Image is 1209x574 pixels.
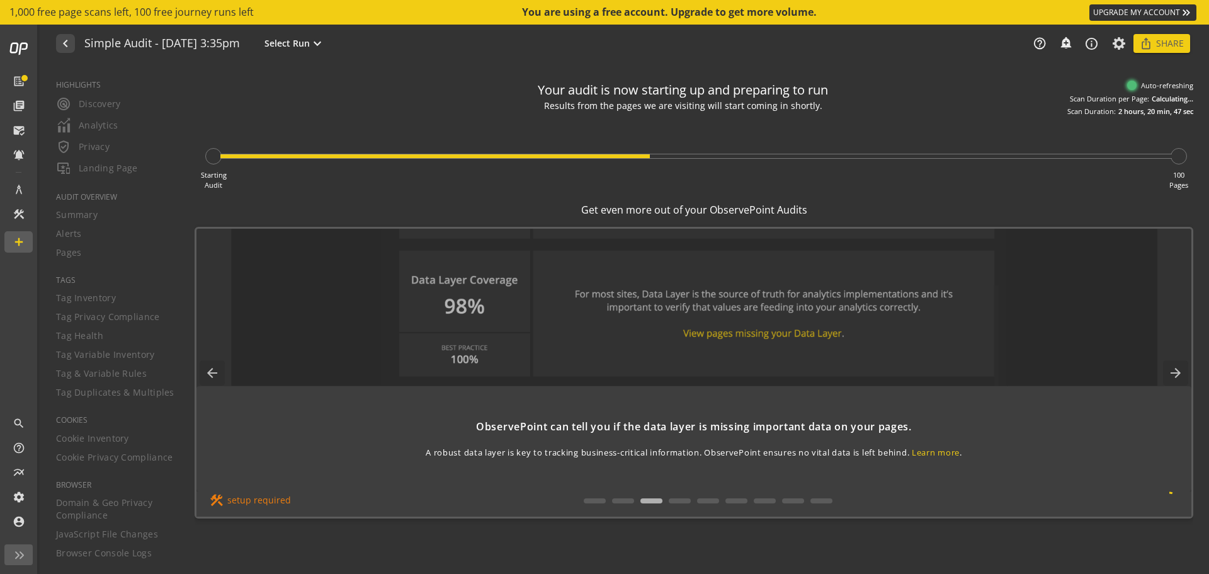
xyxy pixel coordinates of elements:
[426,447,962,459] span: A robust data layer is key to tracking business-critical information. ObservePoint ensures no vit...
[195,203,1193,217] div: Get even more out of your ObservePoint Audits
[522,5,818,20] div: You are using a free account. Upgrade to get more volume.
[1118,106,1193,117] div: 2 hours, 20 min, 47 sec
[84,37,240,50] h1: Simple Audit - 14 September 2025 | 3:35pm
[13,208,25,221] mat-icon: construction
[13,236,25,248] mat-icon: add
[533,100,833,113] div: Results from the pages we are visiting will start coming in shortly.
[1140,37,1152,50] mat-icon: ios_share
[1163,360,1188,386] mat-icon: arrow_forward
[13,183,25,196] mat-icon: architecture
[209,493,224,508] mat-icon: construction
[1033,37,1047,50] mat-icon: help_outline
[200,360,225,386] mat-icon: arrow_back
[1156,32,1184,55] span: Share
[9,5,254,20] span: 1,000 free page scans left, 100 free journey runs left
[1169,170,1188,190] div: 100 Pages
[13,515,25,528] mat-icon: account_circle
[13,100,25,112] mat-icon: library_books
[230,229,1157,386] img: slide image
[1089,4,1196,21] a: UPGRADE MY ACCOUNT
[209,420,1179,434] div: ObservePoint can tell you if the data layer is missing important data on your pages.
[1059,36,1072,49] mat-icon: add_alert
[13,75,25,88] mat-icon: list_alt
[13,417,25,430] mat-icon: search
[13,491,25,503] mat-icon: settings
[201,170,227,190] div: Starting Audit
[1127,81,1193,91] div: Auto-refreshing
[1152,94,1193,104] div: Calculating...
[912,447,960,458] a: Learn more
[1084,37,1099,51] mat-icon: info_outline
[209,494,302,508] div: setup required
[310,36,325,51] mat-icon: expand_more
[13,124,25,137] mat-icon: mark_email_read
[1133,34,1190,53] button: Share
[1180,6,1193,19] mat-icon: keyboard_double_arrow_right
[13,466,25,479] mat-icon: multiline_chart
[264,37,310,50] span: Select Run
[13,442,25,454] mat-icon: help_outline
[58,36,71,51] mat-icon: navigate_before
[1070,94,1149,104] div: Scan Duration per Page:
[262,35,327,52] button: Select Run
[538,81,828,100] div: Your audit is now starting up and preparing to run
[13,149,25,161] mat-icon: notifications_active
[1067,106,1116,117] div: Scan Duration:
